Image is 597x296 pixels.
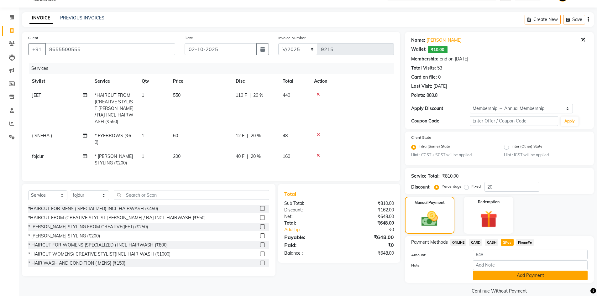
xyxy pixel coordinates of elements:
[91,74,138,88] th: Service
[142,92,144,98] span: 1
[29,13,53,24] a: INVOICE
[232,74,279,88] th: Disc
[278,35,306,41] label: Invoice Number
[406,252,469,258] label: Amount:
[427,92,437,99] div: 883.8
[28,260,125,267] div: * HAIR WASH AND CONDITION ( MENS) (₹150)
[339,250,399,257] div: ₹648.00
[411,37,425,44] div: Name:
[339,213,399,220] div: ₹648.00
[280,207,339,213] div: Discount:
[563,15,585,24] button: Save
[173,92,181,98] span: 550
[411,118,470,124] div: Coupon Code
[251,153,261,160] span: 20 %
[247,132,248,139] span: |
[411,74,437,80] div: Card on file:
[251,132,261,139] span: 20 %
[60,15,104,21] a: PREVIOUS INVOICES
[339,233,399,241] div: ₹648.00
[419,143,450,151] label: Intra (Same) State
[469,239,482,246] span: CARD
[339,220,399,226] div: ₹648.00
[28,251,170,257] div: * HAIRCUT WOMENS( CREATIVE STYLIST)INCL HAIR WASH (₹1000)
[32,153,44,159] span: fojdur
[28,224,148,230] div: * [PERSON_NAME] STYLING FROM CREATIVE(JEET) (₹250)
[438,74,441,80] div: 0
[236,92,247,99] span: 110 F
[411,83,432,90] div: Last Visit:
[428,46,448,53] span: ₹10.00
[28,35,38,41] label: Client
[173,133,178,138] span: 60
[280,220,339,226] div: Total:
[247,153,248,160] span: |
[28,205,158,212] div: *HAIRCUT FOR MENS ( SPECIALIZED) INCL HAIRWASH (₹450)
[28,233,100,239] div: * [PERSON_NAME] STYLING (₹200)
[411,239,448,246] span: Payment Methods
[95,133,131,145] span: * EYEBROWS (₹60)
[411,173,440,179] div: Service Total:
[280,241,339,249] div: Paid:
[29,63,399,74] div: Services
[411,135,431,140] label: Client State
[280,213,339,220] div: Net:
[283,133,288,138] span: 48
[504,152,588,158] small: Hint : IGST will be applied
[415,200,445,205] label: Manual Payment
[511,143,542,151] label: Inter (Other) State
[253,92,263,99] span: 20 %
[473,250,588,259] input: Amount
[485,239,498,246] span: CASH
[339,200,399,207] div: ₹810.00
[411,184,431,190] div: Discount:
[138,74,169,88] th: Qty
[470,116,558,126] input: Enter Offer / Coupon Code
[95,153,133,166] span: * [PERSON_NAME] STYLING (₹200)
[95,92,134,124] span: *HAIRCUT FROM (CREATIVE STYLIST [PERSON_NAME] / RAJ INCL HAIRWASH (₹550)
[525,15,561,24] button: Create New
[283,92,290,98] span: 440
[169,74,232,88] th: Price
[561,117,579,126] button: Apply
[236,153,244,160] span: 40 F
[437,65,442,71] div: 53
[173,153,181,159] span: 200
[280,233,339,241] div: Payable:
[440,56,468,62] div: end on [DATE]
[411,92,425,99] div: Points:
[114,190,269,200] input: Search or Scan
[411,105,470,112] div: Apply Discount
[339,207,399,213] div: ₹162.00
[142,153,144,159] span: 1
[442,173,458,179] div: ₹810.00
[411,65,436,71] div: Total Visits:
[28,74,91,88] th: Stylist
[478,199,500,205] label: Redemption
[450,239,467,246] span: ONLINE
[185,35,193,41] label: Date
[280,200,339,207] div: Sub Total:
[427,37,462,44] a: [PERSON_NAME]
[473,260,588,270] input: Add Note
[339,241,399,249] div: ₹0
[28,242,168,248] div: * HAIRCUT FOR WOMENS (SPECIALIZED ) INCL HAIRWASH (₹800)
[416,209,443,228] img: _cash.svg
[442,184,462,189] label: Percentage
[406,288,593,294] a: Continue Without Payment
[249,92,251,99] span: |
[411,152,495,158] small: Hint : CGST + SGST will be applied
[406,262,469,268] label: Note:
[473,271,588,280] button: Add Payment
[32,133,52,138] span: ( SNEHA )
[411,46,427,53] div: Wallet:
[32,92,41,98] span: JEET
[28,215,206,221] div: *HAIRCUT FROM (CREATIVE STYLIST [PERSON_NAME] / RAJ INCL HAIRWASH (₹550)
[45,43,175,55] input: Search by Name/Mobile/Email/Code
[501,239,514,246] span: GPay
[349,226,399,233] div: ₹0
[283,153,290,159] span: 160
[284,191,299,197] span: Total
[142,133,144,138] span: 1
[279,74,310,88] th: Total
